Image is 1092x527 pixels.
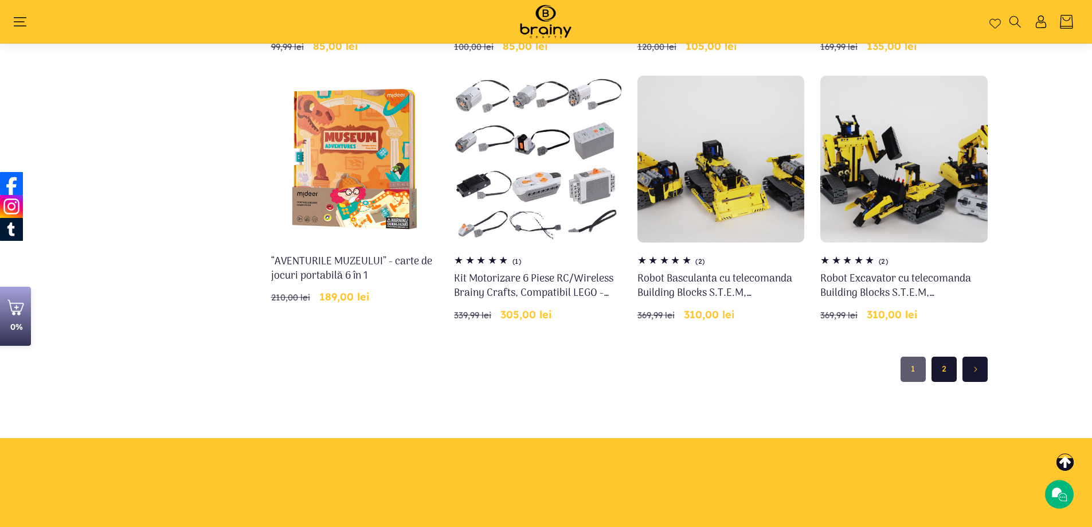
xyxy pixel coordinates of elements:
summary: Meniu [18,15,33,28]
a: Kit Motorizare 6 Piese RC/Wireless Brainy Crafts, Compatibil LEGO - Transformă-ți construcțiile î... [454,272,621,300]
nav: Paginare [271,357,988,382]
img: Brainy Crafts [508,3,583,40]
a: Wishlist page link [989,16,1001,28]
img: Chat icon [1051,486,1068,503]
a: “AVENTURILE MUZEULUI” - carte de jocuri portabilă 6 în 1 [271,255,439,283]
a: Robot Excavator cu telecomanda Building Blocks S.T.E.M, Programabil 3 in 1, Echipament de constru... [820,272,988,300]
summary: Căutați [1008,15,1022,28]
a: Pagina 2 [931,357,957,382]
a: Robot Basculanta cu telecomanda Building Blocks S.T.E.M, Programabil 3 in 1, pentru interior si e... [637,272,805,300]
a: Pagina 1 [901,357,926,382]
a: Pagina următoare [962,357,988,382]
